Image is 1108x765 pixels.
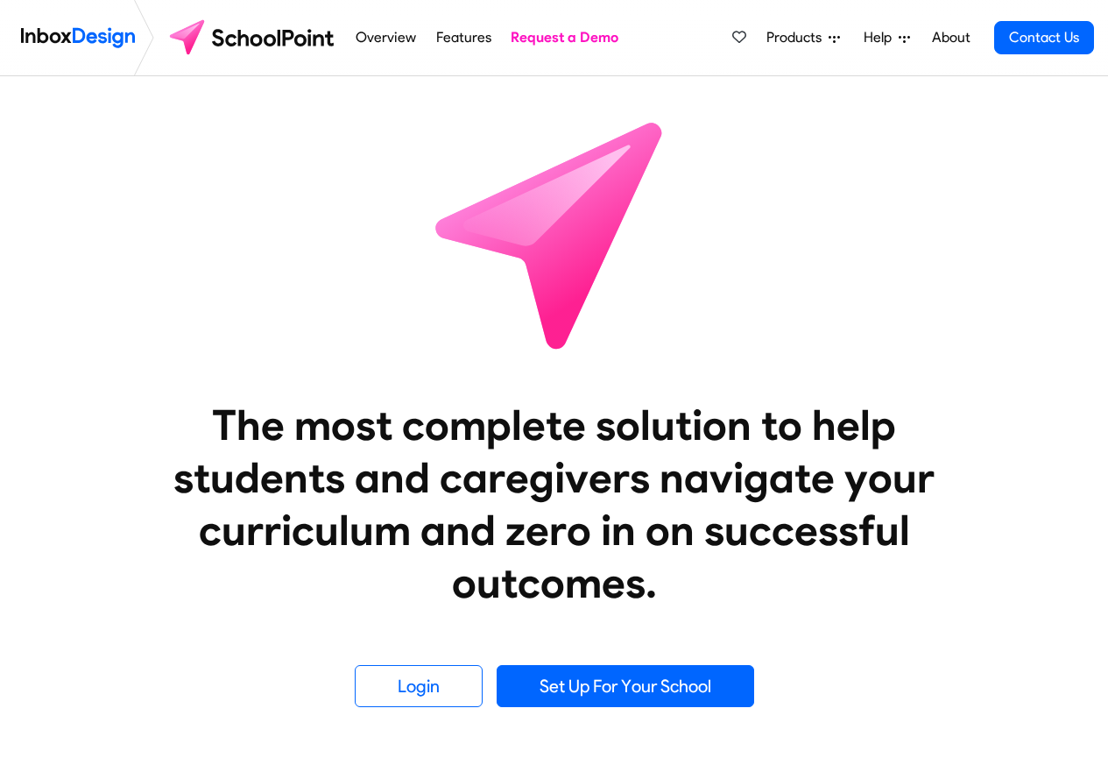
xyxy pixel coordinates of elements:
[927,20,975,55] a: About
[857,20,917,55] a: Help
[138,399,970,609] heading: The most complete solution to help students and caregivers navigate your curriculum and zero in o...
[766,27,829,48] span: Products
[397,76,712,392] img: icon_schoolpoint.svg
[506,20,624,55] a: Request a Demo
[497,665,754,707] a: Set Up For Your School
[759,20,847,55] a: Products
[431,20,496,55] a: Features
[161,17,346,59] img: schoolpoint logo
[864,27,899,48] span: Help
[351,20,421,55] a: Overview
[994,21,1094,54] a: Contact Us
[355,665,483,707] a: Login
